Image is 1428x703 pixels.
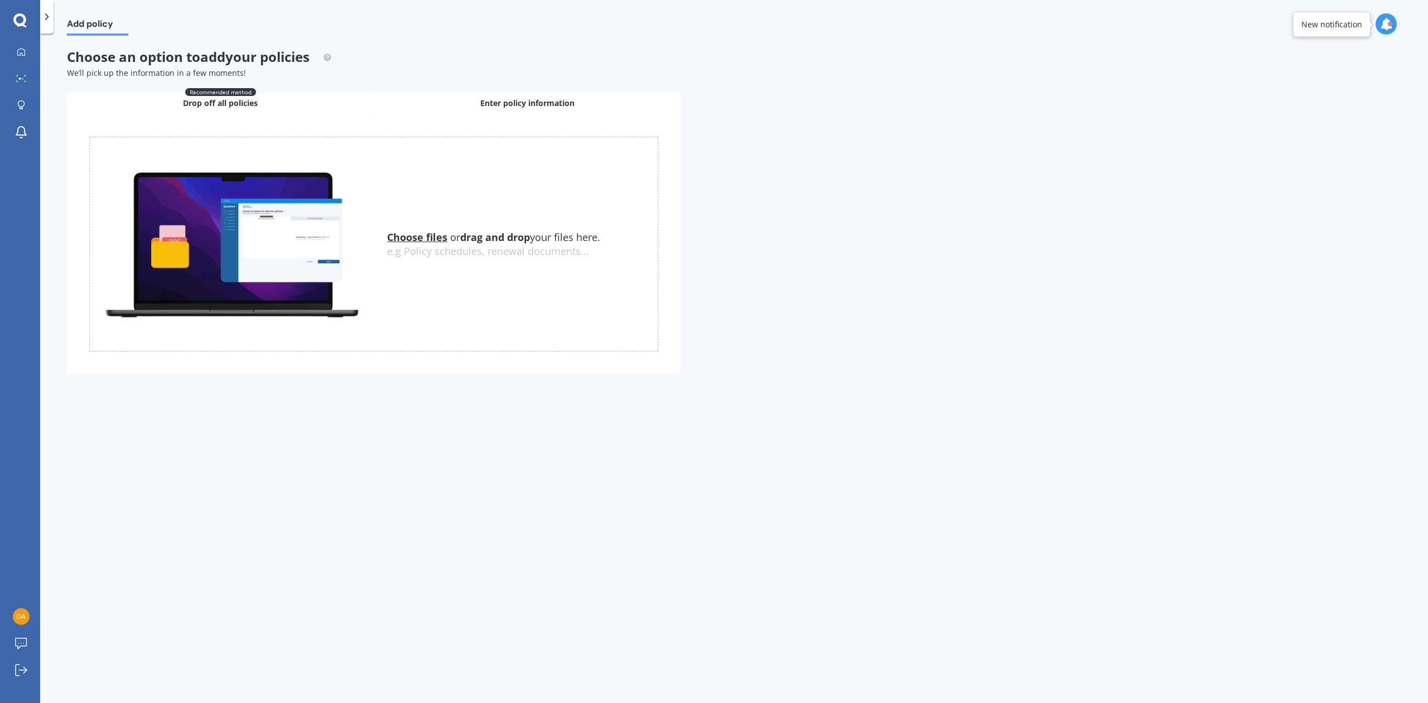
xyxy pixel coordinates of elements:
div: e.g Policy schedules, renewal documents... [387,245,658,258]
span: We’ll pick up the information in a few moments! [67,68,246,78]
img: upload.de96410c8ce839c3fdd5.gif [90,166,374,322]
span: to add your policies [186,47,310,66]
span: Choose an option [67,47,332,66]
span: Drop off all policies [183,98,258,109]
span: Enter policy information [480,98,575,109]
u: Choose files [387,230,447,244]
span: Add policy [67,18,128,33]
b: drag and drop [460,230,530,244]
span: Recommended method [185,88,256,96]
span: or your files here. [387,230,600,244]
div: New notification [1301,19,1362,30]
img: 26bcebfd2163e3ac935f19a9978cd2bc [13,608,30,625]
